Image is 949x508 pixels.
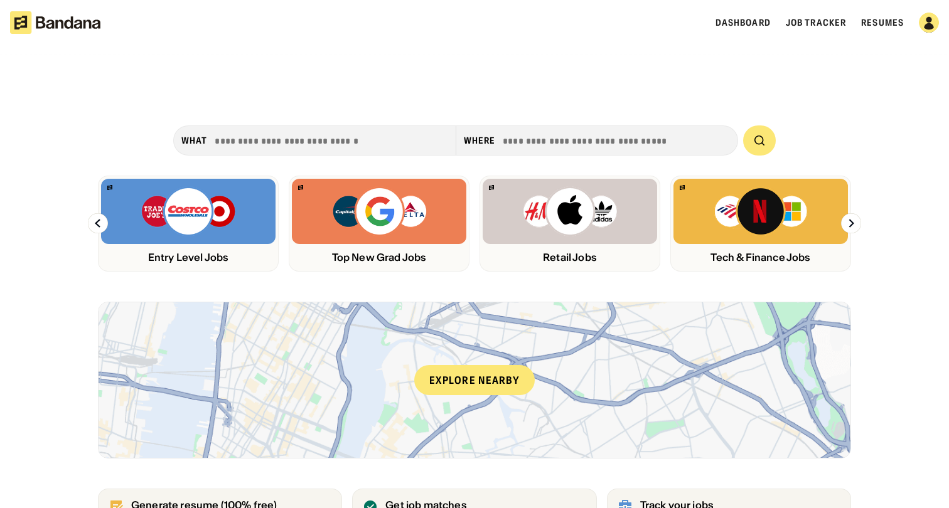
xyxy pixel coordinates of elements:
[522,186,618,236] img: H&M, Apply, Adidas logos
[298,185,303,191] img: Bandana logo
[101,251,276,263] div: Entry Level Jobs
[181,135,207,146] div: what
[673,251,848,263] div: Tech & Finance Jobs
[786,17,846,28] a: Job Tracker
[414,365,535,395] div: Explore nearby
[98,176,279,272] a: Bandana logoTrader Joe’s, Costco, Target logosEntry Level Jobs
[489,185,494,191] img: Bandana logo
[861,17,904,28] a: Resumes
[107,185,112,191] img: Bandana logo
[289,176,469,272] a: Bandana logoCapital One, Google, Delta logosTop New Grad Jobs
[680,185,685,191] img: Bandana logo
[292,251,466,263] div: Top New Grad Jobs
[483,251,657,263] div: Retail Jobs
[464,135,496,146] div: Where
[714,186,808,236] img: Bank of America, Netflix, Microsoft logos
[480,176,660,272] a: Bandana logoH&M, Apply, Adidas logosRetail Jobs
[141,186,236,236] img: Trader Joe’s, Costco, Target logos
[841,213,861,233] img: Right Arrow
[670,176,851,272] a: Bandana logoBank of America, Netflix, Microsoft logosTech & Finance Jobs
[99,302,850,458] a: Explore nearby
[331,186,427,236] img: Capital One, Google, Delta logos
[10,11,100,34] img: Bandana logotype
[88,213,108,233] img: Left Arrow
[716,17,771,28] a: Dashboard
